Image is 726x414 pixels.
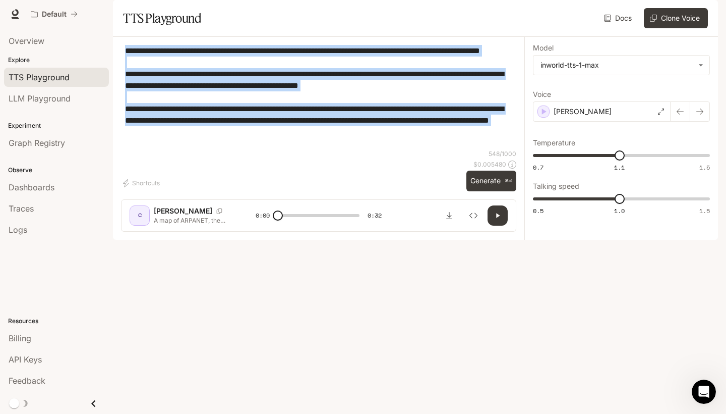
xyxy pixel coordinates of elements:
[533,139,575,146] p: Temperature
[256,211,270,221] span: 0:00
[505,178,512,184] p: ⌘⏎
[121,175,164,191] button: Shortcuts
[42,10,67,19] p: Default
[26,4,82,24] button: All workspaces
[554,107,612,117] p: [PERSON_NAME]
[212,208,226,214] button: Copy Voice ID
[699,163,710,172] span: 1.5
[132,208,148,224] div: C
[644,8,708,28] button: Clone Voice
[540,60,693,70] div: inworld-tts-1-max
[699,206,710,215] span: 1.5
[602,8,636,28] a: Docs
[439,205,459,226] button: Download audio
[533,163,543,172] span: 0.7
[692,380,716,404] iframe: Intercom live chat
[154,216,231,225] p: A map of ARPANET, the precursor to the internet, showing the 111 computer terminals connected to ...
[614,163,625,172] span: 1.1
[368,211,382,221] span: 0:32
[533,206,543,215] span: 0.5
[614,206,625,215] span: 1.0
[533,91,551,98] p: Voice
[533,56,709,75] div: inworld-tts-1-max
[154,206,212,216] p: [PERSON_NAME]
[463,205,483,226] button: Inspect
[533,44,554,51] p: Model
[123,8,201,28] h1: TTS Playground
[466,171,516,191] button: Generate⌘⏎
[533,183,579,190] p: Talking speed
